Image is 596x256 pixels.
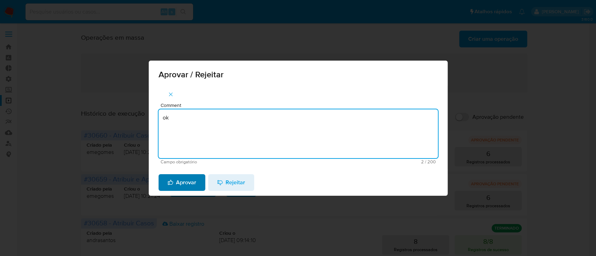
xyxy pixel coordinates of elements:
[168,175,196,190] span: Aprovar
[161,103,440,108] span: Comment
[208,174,254,191] button: Rejeitar
[217,175,245,190] span: Rejeitar
[298,160,436,164] span: Máximo 200 caracteres
[161,160,298,164] span: Campo obrigatório
[159,70,438,79] span: Aprovar / Rejeitar
[159,109,438,158] textarea: ok
[159,174,205,191] button: Aprovar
